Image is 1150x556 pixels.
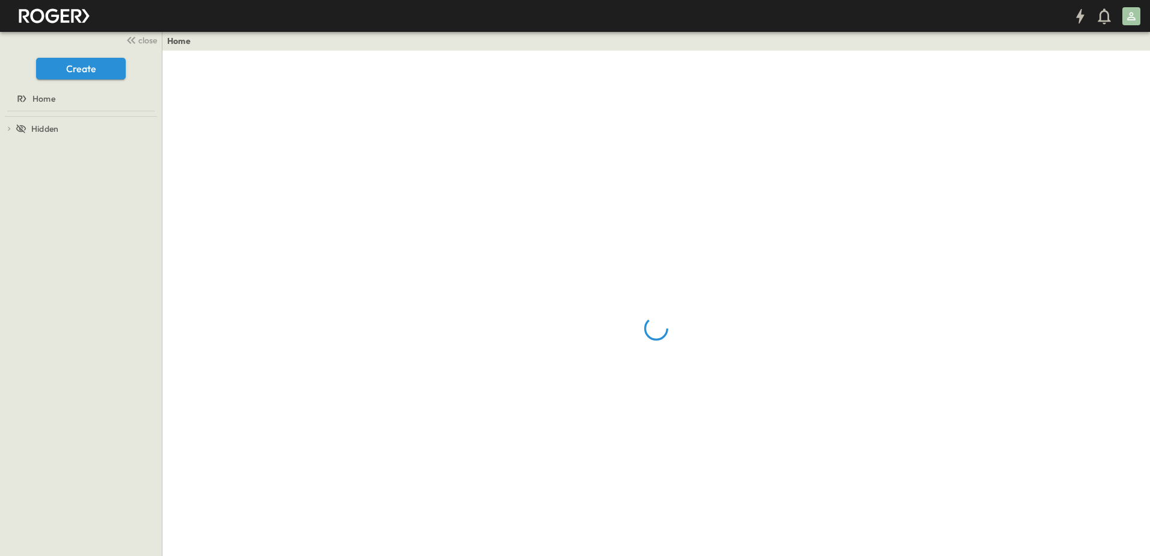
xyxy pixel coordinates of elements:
[36,58,126,79] button: Create
[32,93,55,105] span: Home
[167,35,198,47] nav: breadcrumbs
[167,35,191,47] a: Home
[121,31,159,48] button: close
[31,123,58,135] span: Hidden
[2,90,157,107] a: Home
[138,34,157,46] span: close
